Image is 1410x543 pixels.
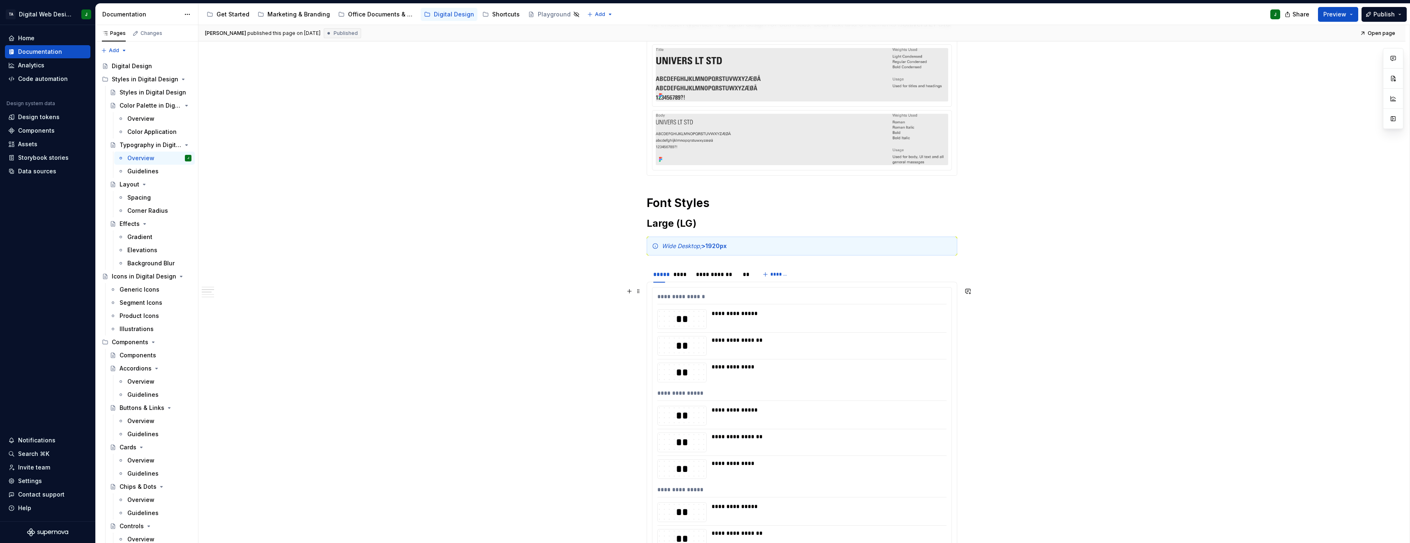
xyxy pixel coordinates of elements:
[106,138,195,152] a: Typography in Digital Design
[127,509,159,517] div: Guidelines
[5,502,90,515] button: Help
[5,461,90,474] a: Invite team
[120,522,144,530] div: Controls
[127,154,154,162] div: Overview
[421,8,477,21] a: Digital Design
[18,167,56,175] div: Data sources
[127,377,154,386] div: Overview
[2,5,94,23] button: TADigital Web DesignJ
[434,10,474,18] div: Digital Design
[114,165,195,178] a: Guidelines
[7,100,55,107] div: Design system data
[114,152,195,165] a: OverviewJ
[267,10,330,18] div: Marketing & Branding
[1368,30,1395,37] span: Open page
[114,454,195,467] a: Overview
[114,257,195,270] a: Background Blur
[114,493,195,506] a: Overview
[114,191,195,204] a: Spacing
[114,506,195,520] a: Guidelines
[18,450,49,458] div: Search ⌘K
[99,336,195,349] div: Components
[19,10,71,18] div: Digital Web Design
[18,140,37,148] div: Assets
[99,270,195,283] a: Icons in Digital Design
[99,45,129,56] button: Add
[662,242,702,249] em: Wide Desktop;
[114,414,195,428] a: Overview
[120,141,182,149] div: Typography in Digital Design
[5,474,90,488] a: Settings
[27,528,68,536] svg: Supernova Logo
[335,8,419,21] a: Office Documents & Materials
[106,480,195,493] a: Chips & Dots
[492,10,520,18] div: Shortcuts
[120,351,156,359] div: Components
[114,375,195,388] a: Overview
[106,349,195,362] a: Components
[141,30,162,37] div: Changes
[348,10,416,18] div: Office Documents & Materials
[538,10,571,18] div: Playground
[647,196,957,210] h1: Font Styles
[334,30,358,37] span: Published
[127,456,154,465] div: Overview
[127,167,159,175] div: Guidelines
[114,428,195,441] a: Guidelines
[106,401,195,414] a: Buttons & Links
[106,322,195,336] a: Illustrations
[205,30,246,37] span: [PERSON_NAME]
[702,242,727,249] strong: >1920px
[18,477,42,485] div: Settings
[127,233,152,241] div: Gradient
[203,8,253,21] a: Get Started
[1292,10,1309,18] span: Share
[114,244,195,257] a: Elevations
[106,362,195,375] a: Accordions
[114,112,195,125] a: Overview
[120,285,159,294] div: Generic Icons
[18,490,65,499] div: Contact support
[106,441,195,454] a: Cards
[112,338,148,346] div: Components
[106,99,195,112] a: Color Palette in Digital Design
[5,138,90,151] a: Assets
[254,8,333,21] a: Marketing & Branding
[1323,10,1346,18] span: Preview
[127,469,159,478] div: Guidelines
[127,430,159,438] div: Guidelines
[187,154,189,162] div: J
[102,30,126,37] div: Pages
[18,34,35,42] div: Home
[647,217,957,230] h2: Large (LG)
[5,165,90,178] a: Data sources
[114,125,195,138] a: Color Application
[18,463,50,472] div: Invite team
[5,45,90,58] a: Documentation
[109,47,119,54] span: Add
[114,230,195,244] a: Gradient
[120,101,182,110] div: Color Palette in Digital Design
[120,483,157,491] div: Chips & Dots
[114,204,195,217] a: Corner Radius
[120,443,136,451] div: Cards
[5,72,90,85] a: Code automation
[120,180,139,189] div: Layout
[120,404,164,412] div: Buttons & Links
[5,124,90,137] a: Components
[106,217,195,230] a: Effects
[1357,28,1399,39] a: Open page
[18,436,55,444] div: Notifications
[120,299,162,307] div: Segment Icons
[585,9,615,20] button: Add
[120,312,159,320] div: Product Icons
[127,391,159,399] div: Guidelines
[18,154,69,162] div: Storybook stories
[102,10,180,18] div: Documentation
[99,60,195,73] a: Digital Design
[18,504,31,512] div: Help
[106,520,195,533] a: Controls
[127,128,177,136] div: Color Application
[127,193,151,202] div: Spacing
